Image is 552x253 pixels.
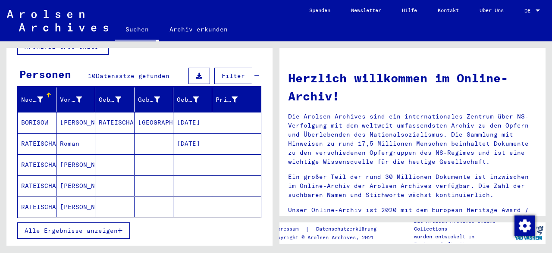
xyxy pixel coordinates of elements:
[135,87,173,112] mat-header-cell: Geburt‏
[216,95,238,104] div: Prisoner #
[222,72,245,80] span: Filter
[135,112,173,133] mat-cell: [GEOGRAPHIC_DATA]
[18,87,56,112] mat-header-cell: Nachname
[212,87,261,112] mat-header-cell: Prisoner #
[88,72,96,80] span: 10
[214,68,252,84] button: Filter
[56,112,95,133] mat-cell: [PERSON_NAME]
[288,206,537,233] p: Unser Online-Archiv ist 2020 mit dem European Heritage Award / Europa Nostra Award 2020 ausgezeic...
[159,19,238,40] a: Archiv erkunden
[173,133,212,154] mat-cell: [DATE]
[414,217,512,233] p: Die Arolsen Archives Online-Collections
[271,234,387,241] p: Copyright © Arolsen Archives, 2021
[288,172,537,200] p: Ein großer Teil der rund 30 Millionen Dokumente ist inzwischen im Online-Archiv der Arolsen Archi...
[115,19,159,41] a: Suchen
[7,10,108,31] img: Arolsen_neg.svg
[216,93,251,106] div: Prisoner #
[271,225,387,234] div: |
[21,93,56,106] div: Nachname
[309,225,387,234] a: Datenschutzerklärung
[96,72,169,80] span: Datensätze gefunden
[60,93,95,106] div: Vorname
[177,95,199,104] div: Geburtsdatum
[138,95,160,104] div: Geburt‏
[18,112,56,133] mat-cell: BORISOW
[21,95,43,104] div: Nachname
[513,222,545,244] img: yv_logo.png
[60,95,82,104] div: Vorname
[524,8,534,14] span: DE
[514,216,535,236] img: Zustimmung ändern
[56,133,95,154] mat-cell: Roman
[56,87,95,112] mat-header-cell: Vorname
[25,227,118,234] span: Alle Ergebnisse anzeigen
[95,87,134,112] mat-header-cell: Geburtsname
[19,66,71,82] div: Personen
[99,95,121,104] div: Geburtsname
[138,93,173,106] div: Geburt‏
[173,87,212,112] mat-header-cell: Geburtsdatum
[56,197,95,217] mat-cell: [PERSON_NAME]
[288,69,537,105] h1: Herzlich willkommen im Online-Archiv!
[56,175,95,196] mat-cell: [PERSON_NAME]
[17,222,130,239] button: Alle Ergebnisse anzeigen
[18,133,56,154] mat-cell: RATEISCHAK
[288,112,537,166] p: Die Arolsen Archives sind ein internationales Zentrum über NS-Verfolgung mit dem weltweit umfasse...
[99,93,134,106] div: Geburtsname
[271,225,305,234] a: Impressum
[18,197,56,217] mat-cell: RATEISCHAK
[173,112,212,133] mat-cell: [DATE]
[514,215,535,236] div: Zustimmung ändern
[18,154,56,175] mat-cell: RATEISCHAK
[18,175,56,196] mat-cell: RATEISCHAK
[56,154,95,175] mat-cell: [PERSON_NAME]
[414,233,512,248] p: wurden entwickelt in Partnerschaft mit
[95,112,134,133] mat-cell: RATEISCHAK
[177,93,212,106] div: Geburtsdatum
